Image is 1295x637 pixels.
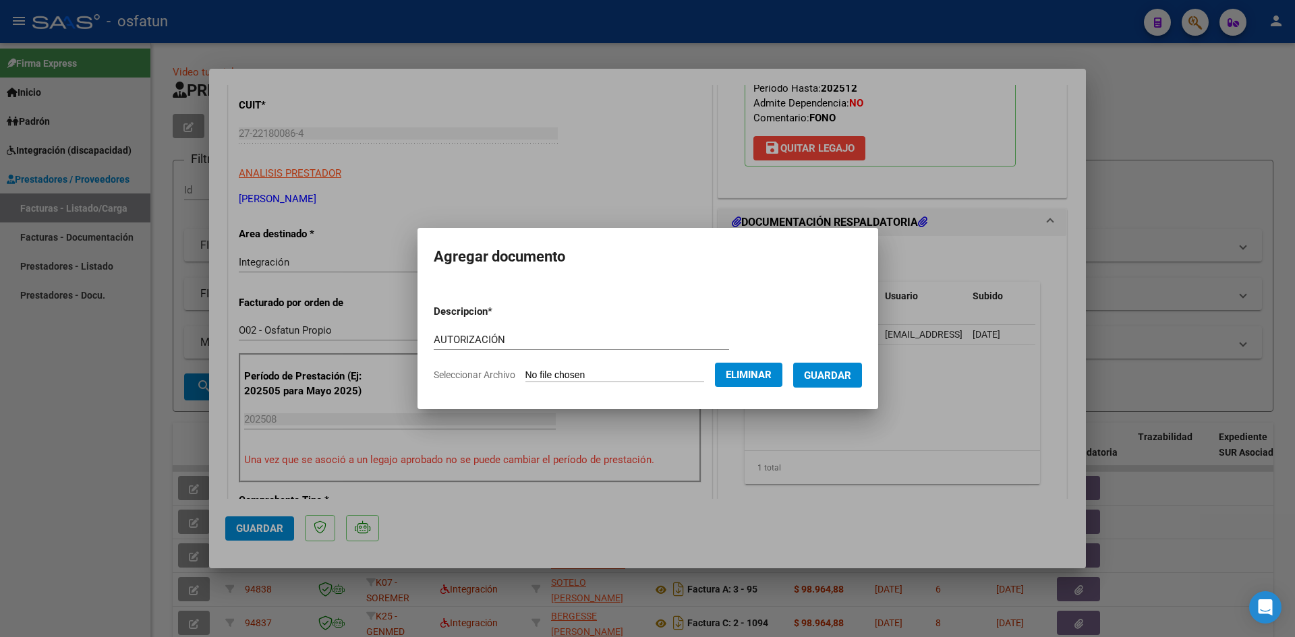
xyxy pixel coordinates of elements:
div: Open Intercom Messenger [1249,591,1282,624]
button: Guardar [793,363,862,388]
button: Eliminar [715,363,782,387]
span: Guardar [804,369,851,382]
span: Eliminar [726,369,772,381]
span: Seleccionar Archivo [434,369,515,380]
h2: Agregar documento [434,244,862,270]
p: Descripcion [434,304,563,320]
